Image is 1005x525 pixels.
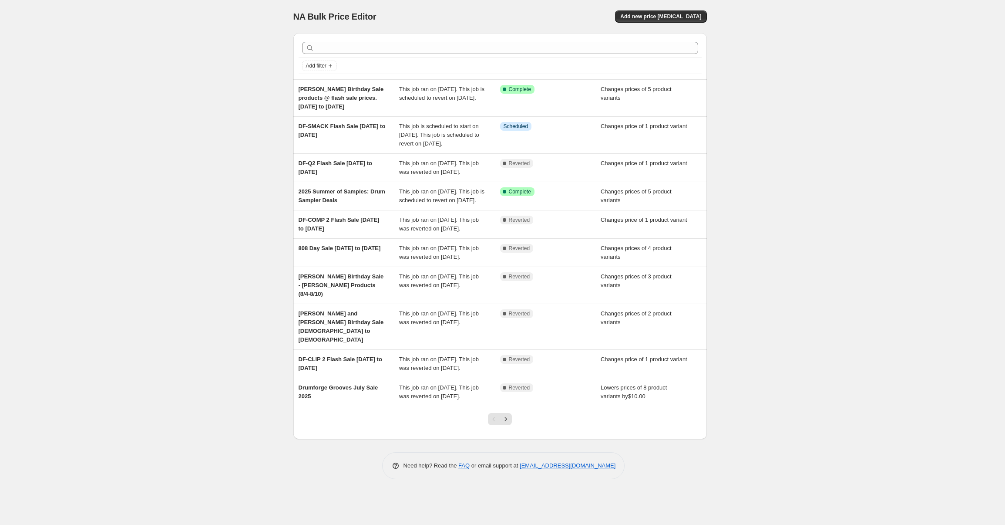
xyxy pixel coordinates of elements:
button: Add new price [MEDICAL_DATA] [615,10,706,23]
span: Changes price of 1 product variant [601,356,687,362]
span: DF-Q2 Flash Sale [DATE] to [DATE] [299,160,373,175]
span: DF-COMP 2 Flash Sale [DATE] to [DATE] [299,217,380,232]
span: NA Bulk Price Editor [293,12,376,21]
span: This job ran on [DATE]. This job was reverted on [DATE]. [399,160,479,175]
span: 808 Day Sale [DATE] to [DATE] [299,245,381,251]
span: Reverted [509,384,530,391]
span: Add filter [306,62,326,69]
span: This job ran on [DATE]. This job was reverted on [DATE]. [399,310,479,325]
a: FAQ [458,462,470,469]
span: Changes prices of 4 product variants [601,245,672,260]
span: This job ran on [DATE]. This job is scheduled to revert on [DATE]. [399,86,484,101]
span: Changes prices of 2 product variants [601,310,672,325]
button: Next [500,413,512,425]
a: [EMAIL_ADDRESS][DOMAIN_NAME] [520,462,615,469]
span: Reverted [509,217,530,224]
nav: Pagination [488,413,512,425]
span: $10.00 [628,393,645,400]
span: Changes price of 1 product variant [601,217,687,223]
span: Scheduled [504,123,528,130]
span: This job ran on [DATE]. This job is scheduled to revert on [DATE]. [399,188,484,203]
span: This job ran on [DATE]. This job was reverted on [DATE]. [399,384,479,400]
span: Complete [509,86,531,93]
span: Need help? Read the [403,462,459,469]
span: This job is scheduled to start on [DATE]. This job is scheduled to revert on [DATE]. [399,123,479,147]
span: or email support at [470,462,520,469]
span: Reverted [509,245,530,252]
button: Add filter [302,61,337,71]
span: Changes price of 1 product variant [601,160,687,166]
span: DF-SMACK Flash Sale [DATE] to [DATE] [299,123,386,138]
span: This job ran on [DATE]. This job was reverted on [DATE]. [399,273,479,288]
span: Changes prices of 5 product variants [601,86,672,101]
span: 2025 Summer of Samples: Drum Sampler Deals [299,188,385,203]
span: Reverted [509,273,530,280]
span: DF-CLIP 2 Flash Sale [DATE] to [DATE] [299,356,382,371]
span: Complete [509,188,531,195]
span: Lowers prices of 8 product variants by [601,384,667,400]
span: Add new price [MEDICAL_DATA] [620,13,701,20]
span: Changes prices of 5 product variants [601,188,672,203]
span: This job ran on [DATE]. This job was reverted on [DATE]. [399,356,479,371]
span: [PERSON_NAME] Birthday Sale - [PERSON_NAME] Products (8/4-8/10) [299,273,384,297]
span: [PERSON_NAME] and [PERSON_NAME] Birthday Sale [DEMOGRAPHIC_DATA] to [DEMOGRAPHIC_DATA] [299,310,384,343]
span: Changes prices of 3 product variants [601,273,672,288]
span: Drumforge Grooves July Sale 2025 [299,384,378,400]
span: [PERSON_NAME] Birthday Sale products @ flash sale prices.[DATE] to [DATE] [299,86,384,110]
span: Reverted [509,356,530,363]
span: This job ran on [DATE]. This job was reverted on [DATE]. [399,245,479,260]
span: Changes price of 1 product variant [601,123,687,129]
span: Reverted [509,310,530,317]
span: Reverted [509,160,530,167]
span: This job ran on [DATE]. This job was reverted on [DATE]. [399,217,479,232]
